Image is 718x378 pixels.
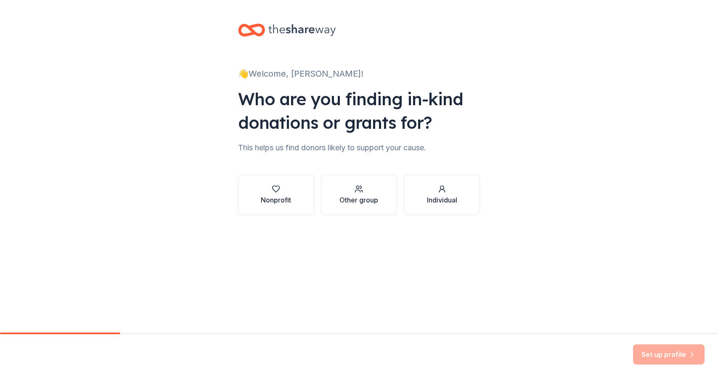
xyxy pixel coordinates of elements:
[404,175,480,215] button: Individual
[238,175,314,215] button: Nonprofit
[238,87,480,134] div: Who are you finding in-kind donations or grants for?
[238,141,480,154] div: This helps us find donors likely to support your cause.
[321,175,397,215] button: Other group
[427,195,457,205] div: Individual
[339,195,378,205] div: Other group
[261,195,291,205] div: Nonprofit
[238,67,480,80] div: 👋 Welcome, [PERSON_NAME]!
